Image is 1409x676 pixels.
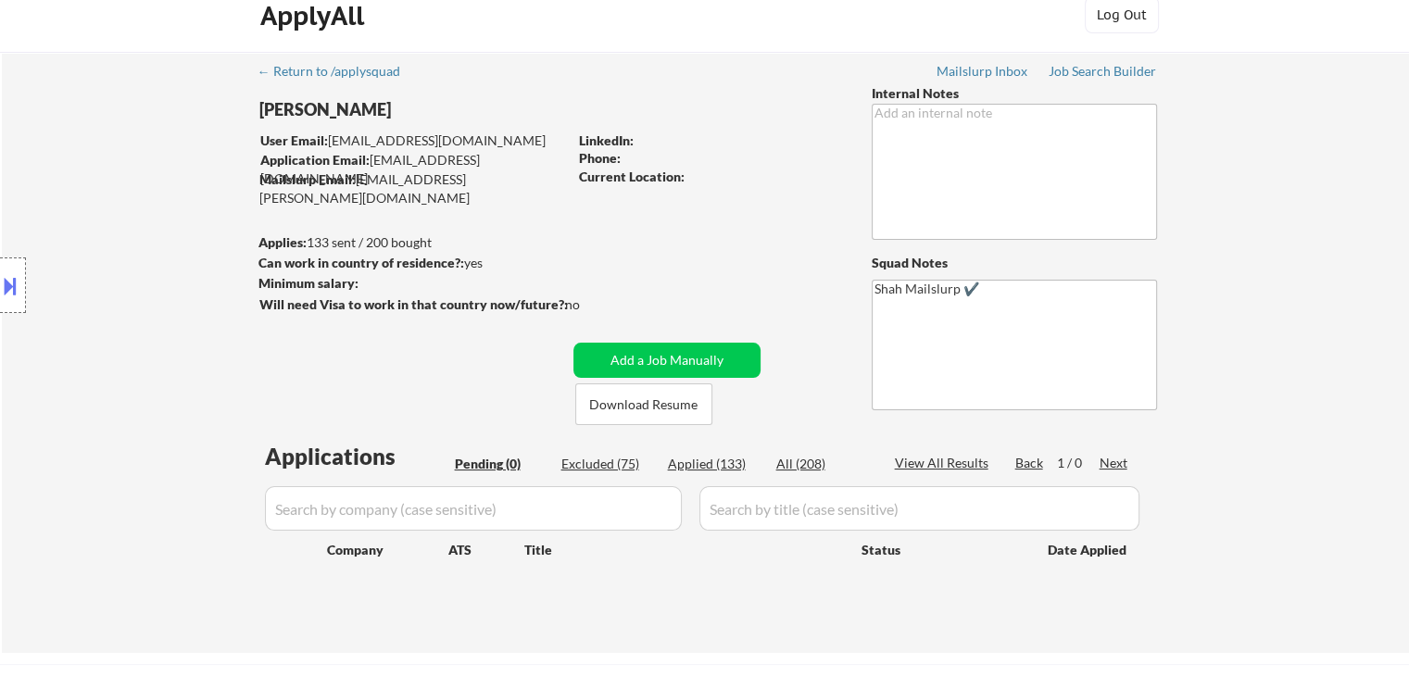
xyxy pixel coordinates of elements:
[1049,64,1157,82] a: Job Search Builder
[260,131,567,150] div: [EMAIL_ADDRESS][DOMAIN_NAME]
[579,169,685,184] strong: Current Location:
[937,64,1029,82] a: Mailslurp Inbox
[259,170,567,207] div: [EMAIL_ADDRESS][PERSON_NAME][DOMAIN_NAME]
[265,486,682,531] input: Search by company (case sensitive)
[776,455,869,473] div: All (208)
[524,541,844,559] div: Title
[259,296,568,312] strong: Will need Visa to work in that country now/future?:
[258,254,561,272] div: yes
[448,541,524,559] div: ATS
[565,295,618,314] div: no
[1057,454,1100,472] div: 1 / 0
[260,151,567,187] div: [EMAIL_ADDRESS][DOMAIN_NAME]
[327,541,448,559] div: Company
[937,65,1029,78] div: Mailslurp Inbox
[259,98,640,121] div: [PERSON_NAME]
[575,383,712,425] button: Download Resume
[258,65,418,78] div: ← Return to /applysquad
[895,454,994,472] div: View All Results
[862,532,1021,566] div: Status
[258,233,567,252] div: 133 sent / 200 bought
[258,255,464,270] strong: Can work in country of residence?:
[699,486,1139,531] input: Search by title (case sensitive)
[668,455,761,473] div: Applied (133)
[258,64,418,82] a: ← Return to /applysquad
[1100,454,1129,472] div: Next
[579,132,634,148] strong: LinkedIn:
[265,445,448,468] div: Applications
[455,455,547,473] div: Pending (0)
[872,254,1157,272] div: Squad Notes
[561,455,654,473] div: Excluded (75)
[872,84,1157,103] div: Internal Notes
[1049,65,1157,78] div: Job Search Builder
[1048,541,1129,559] div: Date Applied
[573,343,761,378] button: Add a Job Manually
[1015,454,1045,472] div: Back
[579,150,621,166] strong: Phone:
